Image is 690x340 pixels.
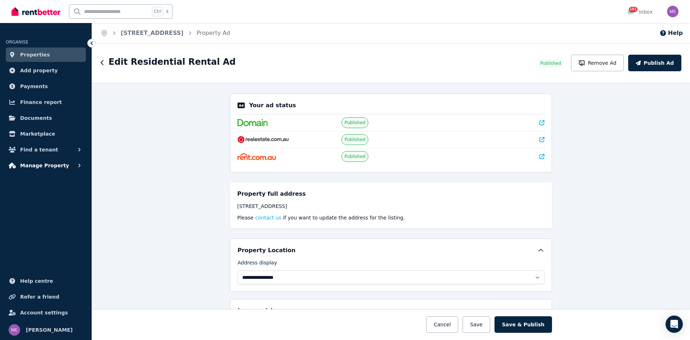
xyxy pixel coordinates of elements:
[6,47,86,62] a: Properties
[238,307,281,315] h5: Lease pricing
[6,95,86,109] a: Finance report
[6,142,86,157] button: Find a tenant
[6,290,86,304] a: Refer a friend
[6,274,86,288] a: Help centre
[9,324,20,336] img: Melinda Enriquez
[628,55,681,71] button: Publish Ad
[166,9,169,14] span: k
[238,153,276,160] img: Rent.com.au
[666,316,683,333] div: Open Intercom Messenger
[426,316,458,333] button: Cancel
[249,101,296,110] p: Your ad status
[345,120,365,126] span: Published
[6,305,86,320] a: Account settings
[20,66,58,75] span: Add property
[629,7,638,12] span: 101
[659,29,683,37] button: Help
[667,6,678,17] img: Melinda Enriquez
[11,6,60,17] img: RentBetter
[627,8,653,15] div: Inbox
[6,158,86,173] button: Manage Property
[6,79,86,94] a: Payments
[237,190,306,198] h5: Property full address
[237,214,545,221] p: Please if you want to update the address for the listing.
[20,277,53,285] span: Help centre
[26,326,73,334] span: [PERSON_NAME]
[92,23,239,43] nav: Breadcrumb
[20,82,48,91] span: Payments
[109,56,236,68] h1: Edit Residential Rental Ad
[345,137,365,142] span: Published
[345,154,365,159] span: Published
[121,30,184,36] a: [STREET_ADDRESS]
[20,50,50,59] span: Properties
[238,136,289,143] img: RealEstate.com.au
[197,30,230,36] a: Property Ad
[20,293,59,301] span: Refer a friend
[20,161,69,170] span: Manage Property
[20,145,58,154] span: Find a tenant
[20,98,62,106] span: Finance report
[237,203,545,210] div: [STREET_ADDRESS]
[255,214,281,221] button: contact us
[238,259,277,269] label: Address display
[20,114,52,122] span: Documents
[238,246,295,255] h5: Property Location
[540,60,561,66] span: Published
[6,127,86,141] a: Marketplace
[20,130,55,138] span: Marketplace
[6,63,86,78] a: Add property
[571,55,624,71] button: Remove Ad
[494,316,552,333] button: Save & Publish
[6,40,28,45] span: ORGANISE
[238,119,268,126] img: Domain.com.au
[463,316,490,333] button: Save
[152,7,163,16] span: Ctrl
[6,111,86,125] a: Documents
[20,308,68,317] span: Account settings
